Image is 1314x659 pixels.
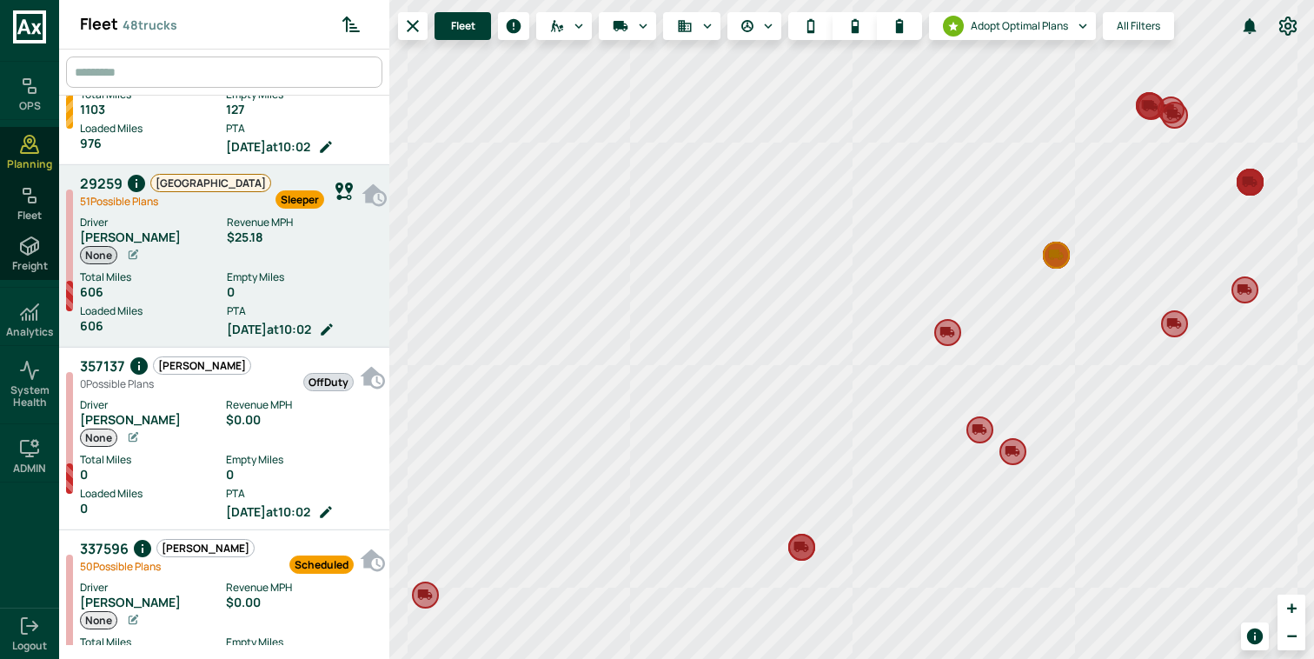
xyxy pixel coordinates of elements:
[226,580,381,596] label: Revenue MPH
[3,384,56,409] span: System Health
[80,452,226,468] label: Total Miles
[226,452,381,468] label: Empty Miles
[226,413,381,427] div: $0.00
[81,612,116,629] span: None
[226,486,381,502] label: PTA
[80,215,227,230] label: Driver
[59,96,389,645] div: grid
[151,175,270,191] span: [GEOGRAPHIC_DATA]
[80,194,271,209] div: Possible Plan s
[1286,625,1297,646] span: −
[80,559,255,574] div: Possible Plan s
[80,121,226,136] label: Loaded Miles
[80,103,226,116] div: 1103
[536,12,592,40] button: Carriers
[80,502,226,516] div: 0
[226,121,381,136] label: PTA
[81,247,116,263] span: None
[154,357,250,374] span: [PERSON_NAME]
[80,303,227,319] label: Loaded Miles
[727,12,781,40] button: Driver Status
[833,12,878,40] button: medium
[80,376,251,391] div: Possible Plan s
[788,12,833,40] button: low
[1286,597,1297,618] span: +
[80,173,123,194] span: 29259
[80,538,129,559] span: 337596
[227,215,382,230] label: Revenue MPH
[80,136,226,150] div: 976
[226,397,381,413] label: Revenue MPH
[929,12,1096,40] button: Adopt Optimal Plans
[226,505,310,519] span: [DATE] at 10:02
[1277,595,1305,622] a: Zoom in
[1277,16,1298,37] svg: Preferences
[226,468,381,482] div: 0
[226,635,381,650] label: Empty Miles
[971,21,1068,31] span: Adopt Optimal Plans
[80,559,93,574] span: 50
[328,176,360,207] button: View Current Plan
[358,537,389,576] button: No hometime scheduled
[81,429,116,446] span: None
[17,210,42,222] span: Fleet
[788,12,922,40] div: utilization selecting
[13,463,46,475] h6: ADMIN
[227,303,382,319] label: PTA
[1277,622,1305,650] a: Zoom out
[227,270,382,285] label: Empty Miles
[80,285,227,299] div: 606
[334,7,368,42] button: Sorted by: PTA Ascending
[80,270,227,285] label: Total Miles
[80,635,226,650] label: Total Miles
[80,486,226,502] label: Loaded Miles
[80,376,86,391] span: 0
[80,194,90,209] span: 51
[80,319,227,333] div: 606
[599,12,656,40] button: Run Plan Loads
[360,172,391,210] button: No hometime scheduled
[227,285,382,299] div: 0
[80,413,226,427] div: [PERSON_NAME]
[80,230,227,244] div: [PERSON_NAME]
[663,12,720,40] button: Fleet Type
[6,326,54,338] h6: Analytics
[276,191,323,208] span: Sleeper
[12,260,48,272] span: Freight
[12,640,47,652] span: Logout
[227,323,311,336] span: [DATE] at 10:02
[226,103,381,116] div: 127
[80,356,125,376] span: 357137
[226,140,310,154] span: [DATE] at 10:02
[435,12,491,40] button: menu
[80,596,226,609] div: [PERSON_NAME]
[80,397,226,413] label: Driver
[80,580,226,596] label: Driver
[7,158,52,170] span: Planning
[123,16,177,35] span: trucks
[358,355,389,393] button: No hometime scheduled
[80,14,329,35] div: Fleet
[304,374,353,390] span: OffDuty
[19,100,41,112] h6: OPS
[1271,9,1305,43] button: Preferences
[226,596,381,609] div: $0.00
[157,540,254,556] span: [PERSON_NAME]
[290,556,353,573] span: Scheduled
[123,17,138,33] span: 48
[877,12,922,40] button: high
[80,468,226,482] div: 0
[1103,12,1174,40] button: All Filters
[227,230,382,244] div: $25.18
